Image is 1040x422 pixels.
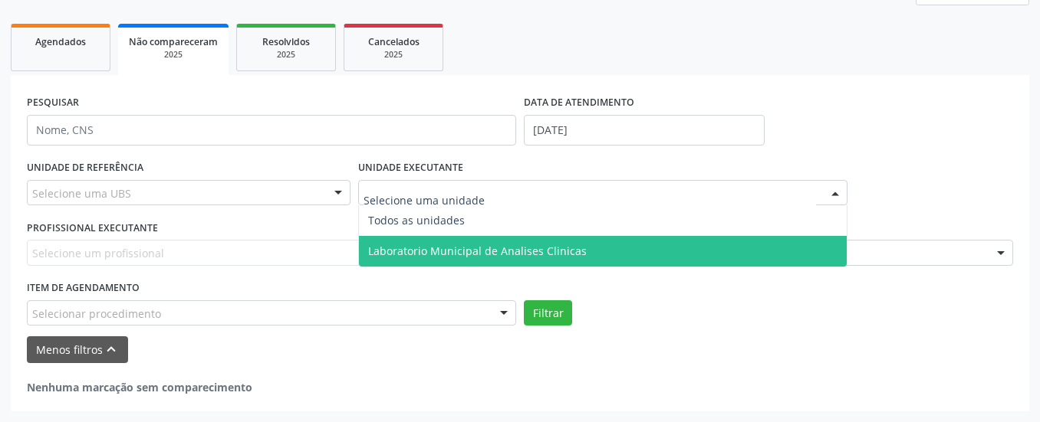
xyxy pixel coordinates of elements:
input: Nome, CNS [27,115,516,146]
input: Selecione uma unidade [364,185,816,216]
label: UNIDADE EXECUTANTE [358,156,463,180]
div: 2025 [248,49,324,61]
button: Menos filtroskeyboard_arrow_up [27,336,128,363]
span: Laboratorio Municipal de Analises Clinicas [368,244,587,258]
span: Não compareceram [129,35,218,48]
input: Selecione um intervalo [524,115,765,146]
span: Todos as unidades [368,213,465,227]
span: Selecionar procedimento [32,306,161,322]
div: 2025 [355,49,432,61]
span: Resolvidos [262,35,310,48]
div: 2025 [129,49,218,61]
strong: Nenhuma marcação sem comparecimento [27,380,252,394]
span: Agendados [35,35,86,48]
label: PESQUISAR [27,91,79,115]
button: Filtrar [524,300,572,326]
label: Item de agendamento [27,276,140,300]
label: PROFISSIONAL EXECUTANTE [27,216,158,240]
i: keyboard_arrow_up [103,341,120,358]
span: Cancelados [368,35,420,48]
label: DATA DE ATENDIMENTO [524,91,634,115]
span: Selecione uma UBS [32,185,131,201]
label: UNIDADE DE REFERÊNCIA [27,156,143,180]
